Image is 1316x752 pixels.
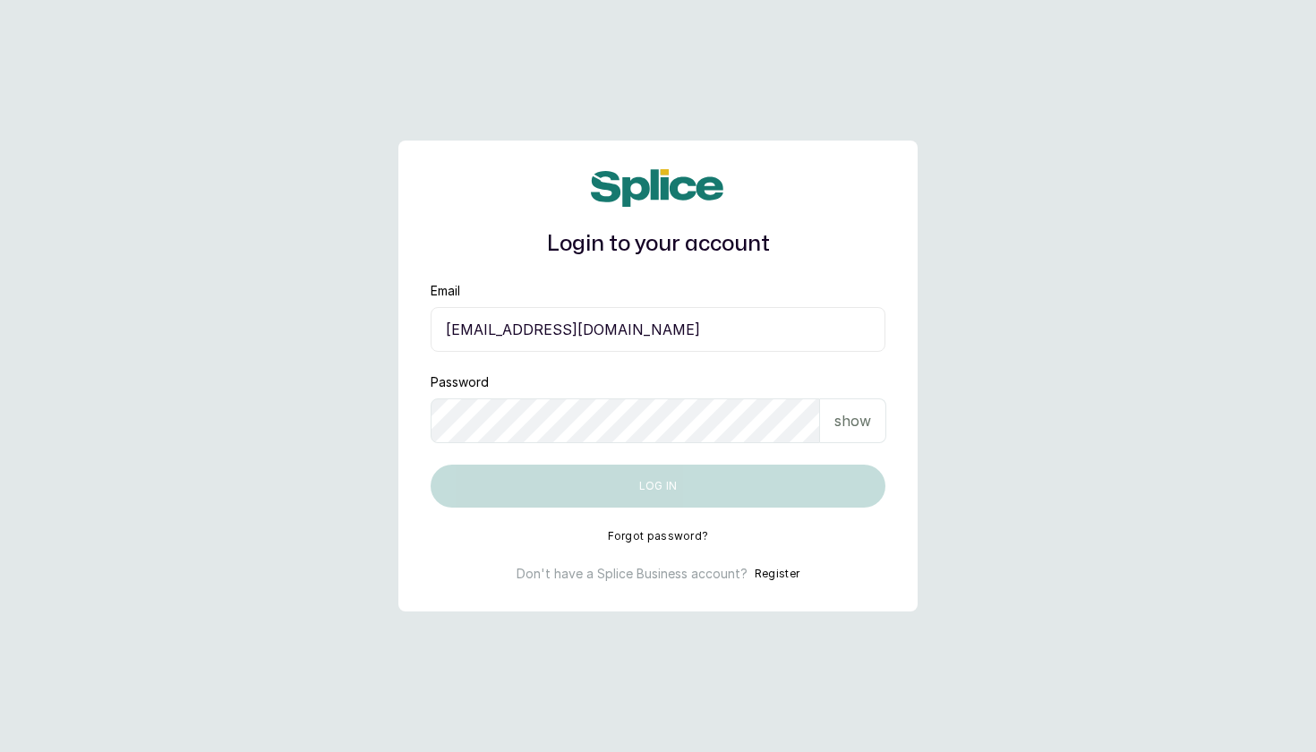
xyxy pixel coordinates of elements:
h1: Login to your account [431,228,885,261]
button: Forgot password? [608,529,709,543]
label: Password [431,373,489,391]
input: email@acme.com [431,307,885,352]
button: Log in [431,465,885,508]
label: Email [431,282,460,300]
button: Register [755,565,799,583]
p: Don't have a Splice Business account? [517,565,748,583]
p: show [834,410,871,432]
